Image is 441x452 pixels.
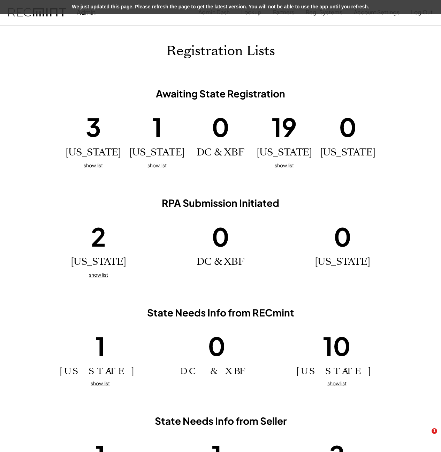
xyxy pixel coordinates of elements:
[296,366,378,377] h2: [US_STATE]
[339,110,357,143] h1: 0
[327,380,347,386] u: show list
[71,256,126,268] h2: [US_STATE]
[197,147,244,159] h2: DC & XBF
[166,43,275,59] h1: Registration Lists
[60,366,141,377] h2: [US_STATE]
[86,110,101,143] h1: 3
[64,87,378,100] h3: Awaiting State Registration
[64,415,378,427] h3: State Needs Info from Seller
[320,147,375,159] h2: [US_STATE]
[66,147,121,159] h2: [US_STATE]
[129,147,185,159] h2: [US_STATE]
[257,147,312,159] h2: [US_STATE]
[417,428,434,445] iframe: Intercom live chat
[64,306,378,319] h3: State Needs Info from RECmint
[91,380,110,386] u: show list
[212,110,229,143] h1: 0
[212,220,229,253] h1: 0
[272,110,297,143] h1: 19
[323,329,351,362] h1: 10
[152,110,162,143] h1: 1
[275,162,294,168] u: show list
[180,366,253,377] h2: DC & XBF
[315,256,370,268] h2: [US_STATE]
[197,256,244,268] h2: DC & XBF
[334,220,351,253] h1: 0
[91,220,106,253] h1: 2
[89,271,108,278] u: show list
[208,329,226,362] h1: 0
[432,428,437,434] span: 1
[84,162,103,168] u: show list
[147,162,167,168] u: show list
[64,197,378,209] h3: RPA Submission Initiated
[95,329,105,362] h1: 1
